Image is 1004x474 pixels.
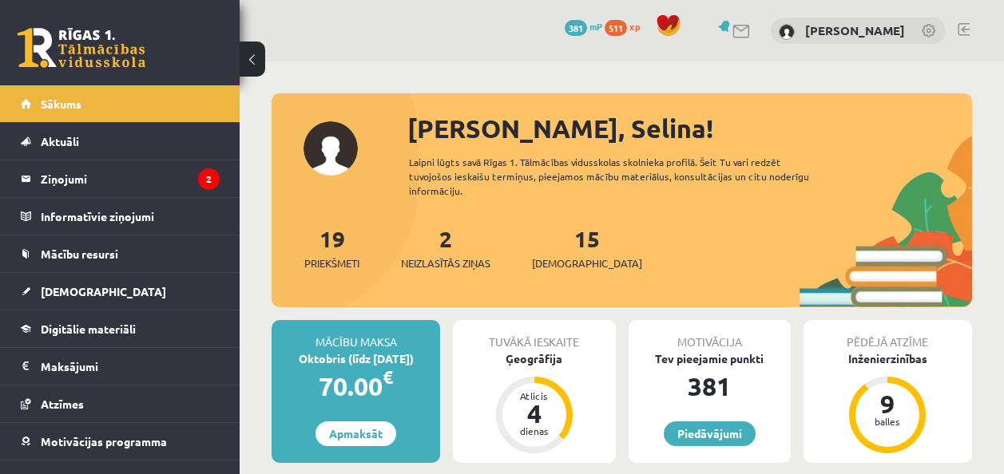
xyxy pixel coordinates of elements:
div: 4 [510,401,558,426]
a: Ziņojumi2 [21,160,220,197]
a: 19Priekšmeti [304,224,359,271]
span: Motivācijas programma [41,434,167,448]
a: Informatīvie ziņojumi [21,198,220,235]
a: Mācību resursi [21,235,220,272]
a: Digitālie materiāli [21,310,220,347]
div: Atlicis [510,391,558,401]
span: [DEMOGRAPHIC_DATA] [532,255,642,271]
span: mP [589,20,602,33]
span: Atzīmes [41,397,84,411]
span: Sākums [41,97,81,111]
a: Sākums [21,85,220,122]
span: 511 [605,20,627,36]
a: Rīgas 1. Tālmācības vidusskola [18,28,145,68]
div: Pēdējā atzīme [804,320,972,350]
div: dienas [510,426,558,436]
legend: Maksājumi [41,348,220,385]
span: [DEMOGRAPHIC_DATA] [41,284,166,298]
div: Oktobris (līdz [DATE]) [272,350,440,367]
span: Aktuāli [41,134,79,148]
div: 70.00 [272,367,440,405]
div: Motivācija [629,320,791,350]
a: 511 xp [605,20,648,33]
a: 381 mP [565,20,602,33]
a: Aktuāli [21,123,220,160]
a: Maksājumi [21,348,220,385]
div: [PERSON_NAME], Selina! [407,109,972,148]
legend: Informatīvie ziņojumi [41,198,220,235]
div: 9 [863,391,911,417]
span: Digitālie materiāli [41,322,136,336]
a: Inženierzinības 9 balles [804,350,972,456]
i: 2 [198,168,220,190]
a: Apmaksāt [315,421,396,446]
a: Piedāvājumi [664,421,756,446]
span: Neizlasītās ziņas [401,255,490,271]
a: Atzīmes [21,385,220,422]
a: 2Neizlasītās ziņas [401,224,490,271]
div: balles [863,417,911,426]
span: 381 [565,20,587,36]
a: Ģeogrāfija Atlicis 4 dienas [453,350,615,456]
div: Tev pieejamie punkti [629,350,791,367]
legend: Ziņojumi [41,160,220,197]
a: 15[DEMOGRAPHIC_DATA] [532,224,642,271]
div: Inženierzinības [804,350,972,367]
div: Mācību maksa [272,320,440,350]
div: 381 [629,367,791,405]
span: Mācību resursi [41,247,118,261]
div: Ģeogrāfija [453,350,615,367]
div: Laipni lūgts savā Rīgas 1. Tālmācības vidusskolas skolnieka profilā. Šeit Tu vari redzēt tuvojošo... [409,155,829,198]
span: € [383,365,393,389]
a: Motivācijas programma [21,423,220,460]
span: Priekšmeti [304,255,359,271]
span: xp [629,20,640,33]
div: Tuvākā ieskaite [453,320,615,350]
a: [PERSON_NAME] [805,22,905,38]
img: Selina Zaglula [779,24,795,40]
a: [DEMOGRAPHIC_DATA] [21,273,220,310]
